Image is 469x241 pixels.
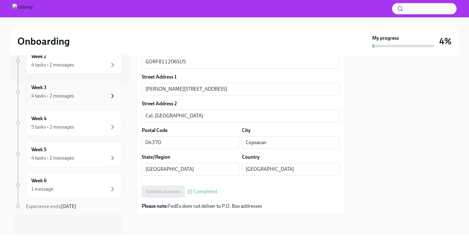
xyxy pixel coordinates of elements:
[31,186,53,193] div: 1 message
[31,155,74,161] div: 4 tasks • 2 messages
[60,203,76,209] strong: [DATE]
[145,58,336,66] textarea: GORF811206SU5
[31,61,74,68] div: 4 tasks • 2 messages
[17,35,70,48] h2: Onboarding
[372,35,399,42] strong: My progress
[31,93,74,99] div: 4 tasks • 2 messages
[15,110,122,136] a: Week 45 tasks • 2 messages
[142,154,170,161] label: State/Region
[31,115,47,122] h6: Week 4
[242,154,260,161] label: Country
[26,203,76,209] span: Experience ends
[15,79,122,105] a: Week 34 tasks • 2 messages
[142,74,176,80] label: Street Address 1
[15,48,122,74] a: Week 24 tasks • 2 messages
[15,172,122,198] a: Week 61 message
[15,141,122,167] a: Week 54 tasks • 2 messages
[439,36,452,47] h3: 4%
[142,100,177,107] label: Street Address 2
[31,146,47,153] h6: Week 5
[12,4,33,14] img: Udemy
[142,203,340,210] p: FedEx does not deliver to P.O. Box addresses
[31,84,47,91] h6: Week 3
[194,189,217,194] span: Completed
[31,53,46,60] h6: Week 2
[142,203,168,209] strong: Please note:
[242,127,251,134] label: City
[31,124,74,130] div: 5 tasks • 2 messages
[31,177,47,184] h6: Week 6
[142,127,167,134] label: Postal Code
